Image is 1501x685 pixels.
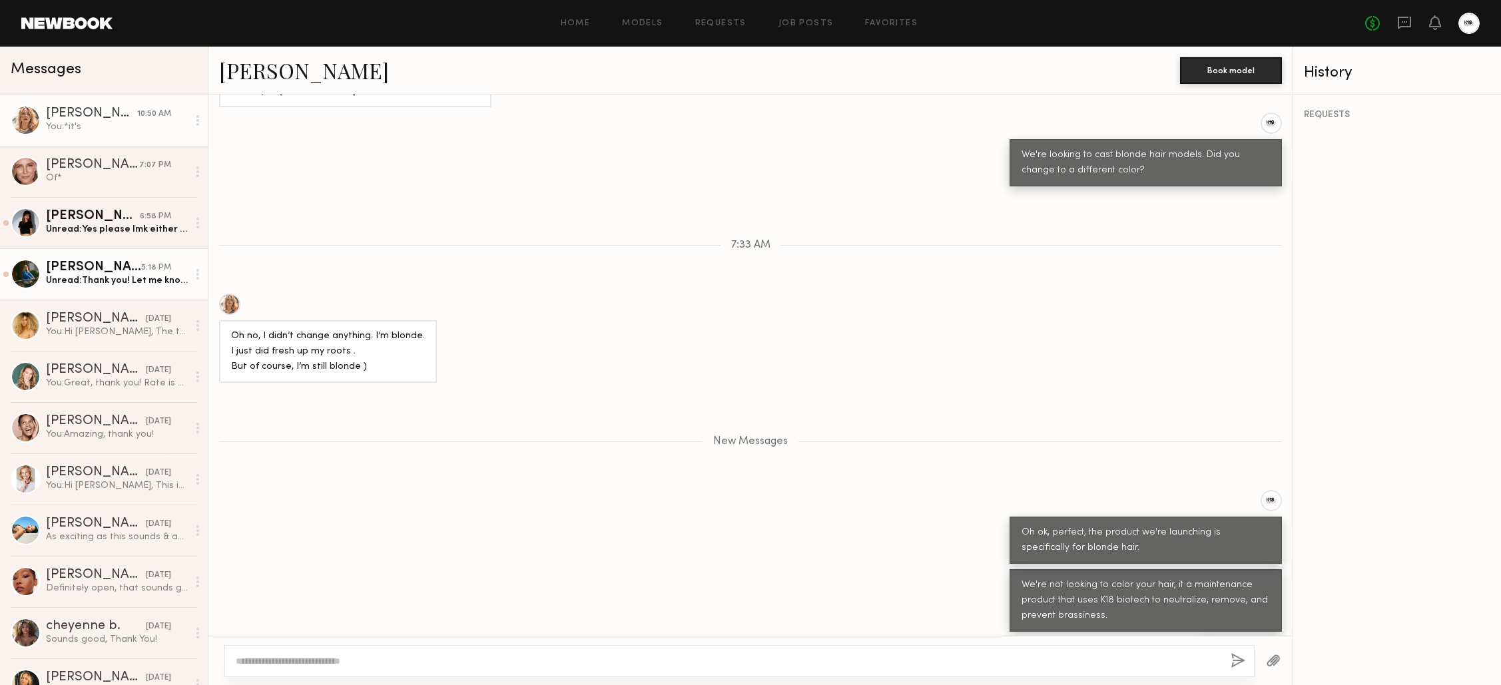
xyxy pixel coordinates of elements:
div: [PERSON_NAME] [46,158,139,172]
div: You: Hi [PERSON_NAME], This is JC from K18 Hair. We came across your profile and wanted to reach ... [46,479,188,492]
div: [PERSON_NAME] [46,569,146,582]
div: [DATE] [146,415,171,428]
a: Favorites [865,19,918,28]
div: [DATE] [146,364,171,377]
div: 5:18 PM [141,262,171,274]
a: Requests [695,19,747,28]
div: [DATE] [146,313,171,326]
div: You: Amazing, thank you! [46,428,188,441]
span: 7:33 AM [731,240,770,251]
div: [PERSON_NAME] [46,671,146,684]
div: [PERSON_NAME] [46,107,137,120]
a: Models [622,19,663,28]
div: We're not looking to color your hair, it a maintenance product that uses K18 biotech to neutraliz... [1022,578,1270,624]
div: Unread: Yes please lmk either way! [46,223,188,236]
span: New Messages [713,436,788,447]
div: Oh no, I didn’t change anything. I’m blonde. I just did fresh up my roots . But of course, I’m st... [231,329,425,375]
div: [PERSON_NAME] [46,312,146,326]
div: [DATE] [146,569,171,582]
div: [PERSON_NAME] [46,261,141,274]
div: You: Hi [PERSON_NAME], The team has already made their selects and I wasn't able to buy more time... [46,326,188,338]
a: Book model [1180,64,1282,75]
div: As exciting as this sounds & as much as I’d love to work with you, I don’t think my hair could ha... [46,531,188,543]
div: cheyenne b. [46,620,146,633]
div: 7:07 PM [139,159,171,172]
div: Definitely open, that sounds great! Appreciate it! [46,582,188,594]
div: [DATE] [146,518,171,531]
div: [PERSON_NAME] [46,517,146,531]
div: You: *it's [46,120,188,133]
div: We're looking to cast blonde hair models. Did you change to a different color? [1022,148,1270,178]
a: Home [561,19,591,28]
div: [DATE] [146,467,171,479]
div: [PERSON_NAME] [46,415,146,428]
div: Sounds good, Thank You! [46,633,188,646]
div: History [1304,65,1490,81]
div: [PERSON_NAME] [46,210,140,223]
div: You: Great, thank you! Rate is TBD but at a minimum we would meet the rate listed on your Newbook... [46,377,188,389]
button: Book model [1180,57,1282,84]
div: [PERSON_NAME] [46,363,146,377]
div: [PERSON_NAME] [46,466,146,479]
a: [PERSON_NAME] [219,56,389,85]
div: Unread: Thank you! Let me know if you need anything else JC! [46,274,188,287]
div: REQUESTS [1304,111,1490,120]
div: 10:50 AM [137,108,171,120]
a: Job Posts [778,19,834,28]
div: Oh ok, perfect, the product we're launching is specifically for blonde hair. [1022,525,1270,556]
div: [DATE] [146,672,171,684]
div: 6:58 PM [140,210,171,223]
div: [DATE] [146,620,171,633]
span: Messages [11,62,81,77]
